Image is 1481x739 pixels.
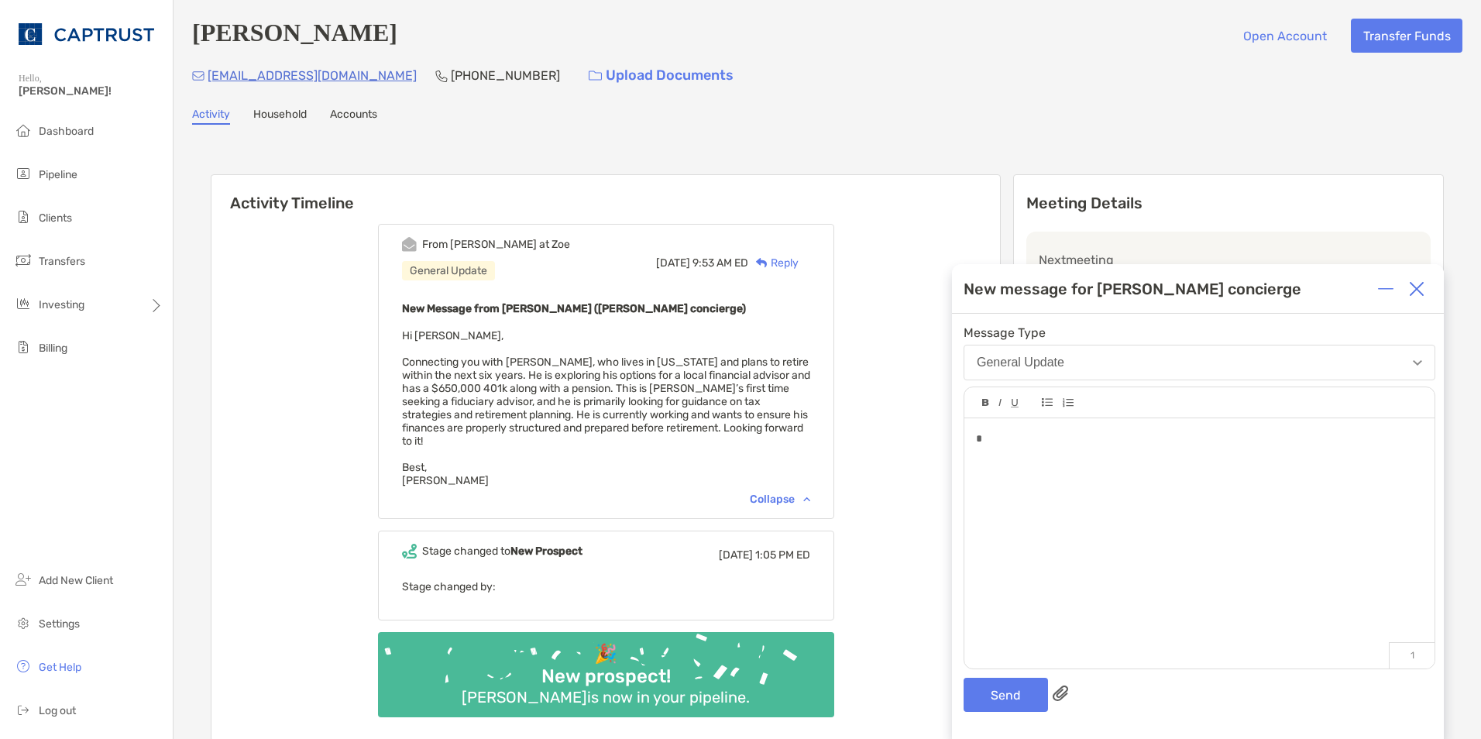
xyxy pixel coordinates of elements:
[330,108,377,125] a: Accounts
[803,497,810,501] img: Chevron icon
[14,251,33,270] img: transfers icon
[656,256,690,270] span: [DATE]
[192,19,397,53] h4: [PERSON_NAME]
[14,700,33,719] img: logout icon
[39,125,94,138] span: Dashboard
[1062,398,1074,407] img: Editor control icon
[510,545,582,558] b: New Prospect
[39,298,84,311] span: Investing
[14,570,33,589] img: add_new_client icon
[14,614,33,632] img: settings icon
[208,66,417,85] p: [EMAIL_ADDRESS][DOMAIN_NAME]
[1026,194,1431,213] p: Meeting Details
[589,70,602,81] img: button icon
[719,548,753,562] span: [DATE]
[39,168,77,181] span: Pipeline
[451,66,560,85] p: [PHONE_NUMBER]
[14,208,33,226] img: clients icon
[39,342,67,355] span: Billing
[39,574,113,587] span: Add New Client
[982,399,989,407] img: Editor control icon
[1389,642,1435,669] p: 1
[422,545,582,558] div: Stage changed to
[1039,250,1418,270] p: Next meeting
[588,643,624,665] div: 🎉
[1011,399,1019,407] img: Editor control icon
[19,6,154,62] img: CAPTRUST Logo
[422,238,570,251] div: From [PERSON_NAME] at Zoe
[750,493,810,506] div: Collapse
[455,688,756,706] div: [PERSON_NAME] is now in your pipeline.
[964,325,1435,340] span: Message Type
[692,256,748,270] span: 9:53 AM ED
[998,399,1002,407] img: Editor control icon
[977,356,1064,369] div: General Update
[964,678,1048,712] button: Send
[964,345,1435,380] button: General Update
[402,577,810,596] p: Stage changed by:
[1413,360,1422,366] img: Open dropdown arrow
[19,84,163,98] span: [PERSON_NAME]!
[1231,19,1338,53] button: Open Account
[535,665,677,688] div: New prospect!
[192,71,204,81] img: Email Icon
[1053,686,1068,701] img: paperclip attachments
[39,211,72,225] span: Clients
[402,237,417,252] img: Event icon
[579,59,744,92] a: Upload Documents
[1409,281,1424,297] img: Close
[192,108,230,125] a: Activity
[14,657,33,675] img: get-help icon
[14,338,33,356] img: billing icon
[14,164,33,183] img: pipeline icon
[748,255,799,271] div: Reply
[39,617,80,631] span: Settings
[402,329,810,487] span: Hi [PERSON_NAME], Connecting you with [PERSON_NAME], who lives in [US_STATE] and plans to retire ...
[253,108,307,125] a: Household
[435,70,448,82] img: Phone Icon
[964,280,1301,298] div: New message for [PERSON_NAME] concierge
[14,294,33,313] img: investing icon
[1042,398,1053,407] img: Editor control icon
[378,632,834,704] img: Confetti
[39,704,76,717] span: Log out
[402,544,417,559] img: Event icon
[1378,281,1393,297] img: Expand or collapse
[39,661,81,674] span: Get Help
[14,121,33,139] img: dashboard icon
[402,302,746,315] b: New Message from [PERSON_NAME] ([PERSON_NAME] concierge)
[402,261,495,280] div: General Update
[39,255,85,268] span: Transfers
[756,258,768,268] img: Reply icon
[755,548,810,562] span: 1:05 PM ED
[1351,19,1462,53] button: Transfer Funds
[211,175,1000,212] h6: Activity Timeline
